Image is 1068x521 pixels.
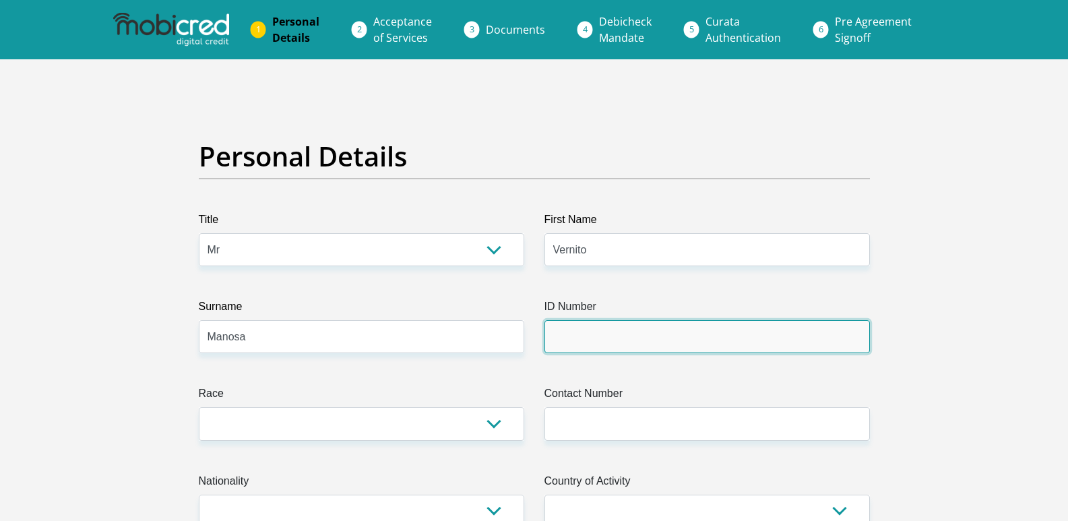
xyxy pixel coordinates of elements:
[475,16,556,43] a: Documents
[199,140,870,173] h2: Personal Details
[599,14,652,45] span: Debicheck Mandate
[544,386,870,407] label: Contact Number
[544,212,870,233] label: First Name
[544,299,870,320] label: ID Number
[544,407,870,440] input: Contact Number
[199,299,524,320] label: Surname
[835,14,912,45] span: Pre Agreement Signoff
[363,8,443,51] a: Acceptanceof Services
[272,14,319,45] span: Personal Details
[199,320,524,353] input: Surname
[113,13,229,47] img: mobicred logo
[261,8,330,51] a: PersonalDetails
[588,8,662,51] a: DebicheckMandate
[544,473,870,495] label: Country of Activity
[705,14,781,45] span: Curata Authentication
[486,22,545,37] span: Documents
[824,8,922,51] a: Pre AgreementSignoff
[199,473,524,495] label: Nationality
[544,320,870,353] input: ID Number
[373,14,432,45] span: Acceptance of Services
[199,212,524,233] label: Title
[544,233,870,266] input: First Name
[695,8,792,51] a: CurataAuthentication
[199,386,524,407] label: Race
